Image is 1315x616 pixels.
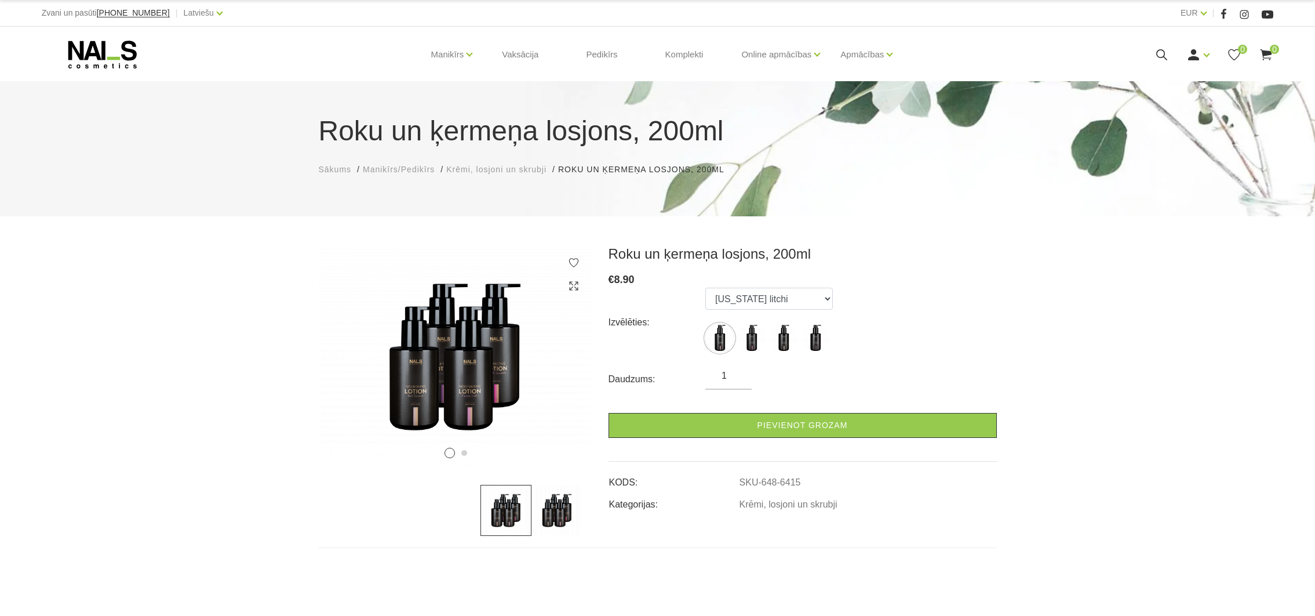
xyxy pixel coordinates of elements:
span: | [1212,6,1215,20]
img: ... [801,324,830,353]
h3: Roku un ķermeņa losjons, 200ml [609,245,997,263]
img: ... [705,324,734,353]
span: 0 [1238,45,1247,54]
div: Zvani un pasūti [42,6,170,20]
td: KODS: [609,468,739,490]
span: Sākums [319,165,352,174]
a: 0 [1227,48,1241,62]
a: Latviešu [184,6,214,20]
a: [PHONE_NUMBER] [97,9,170,17]
img: ... [480,485,531,536]
img: ... [531,485,582,536]
a: Manikīrs/Pedikīrs [363,164,435,176]
img: ... [769,324,798,353]
a: EUR [1181,6,1198,20]
img: ... [737,324,766,353]
h1: Roku un ķermeņa losjons, 200ml [319,110,997,152]
span: Manikīrs/Pedikīrs [363,165,435,174]
a: SKU-648-6415 [740,477,801,488]
a: Sākums [319,164,352,176]
div: Daudzums: [609,370,706,389]
a: Pedikīrs [577,27,626,82]
span: 0 [1270,45,1279,54]
a: Apmācības [840,31,884,78]
a: Komplekti [656,27,713,82]
span: 8.90 [614,274,635,285]
span: [PHONE_NUMBER] [97,8,170,17]
span: | [176,6,178,20]
div: Izvēlēties: [609,313,706,332]
li: Roku un ķermeņa losjons, 200ml [558,164,736,176]
td: Kategorijas: [609,490,739,512]
a: Pievienot grozam [609,413,997,438]
a: Vaksācija [493,27,548,82]
a: Krēmi, losjoni un skrubji [446,164,547,176]
img: ... [319,245,591,468]
button: 1 of 2 [445,448,455,458]
span: € [609,274,614,285]
span: Krēmi, losjoni un skrubji [446,165,547,174]
button: 2 of 2 [461,450,467,456]
a: Manikīrs [431,31,464,78]
a: 0 [1259,48,1273,62]
a: Krēmi, losjoni un skrubji [740,499,837,510]
a: Online apmācības [741,31,811,78]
